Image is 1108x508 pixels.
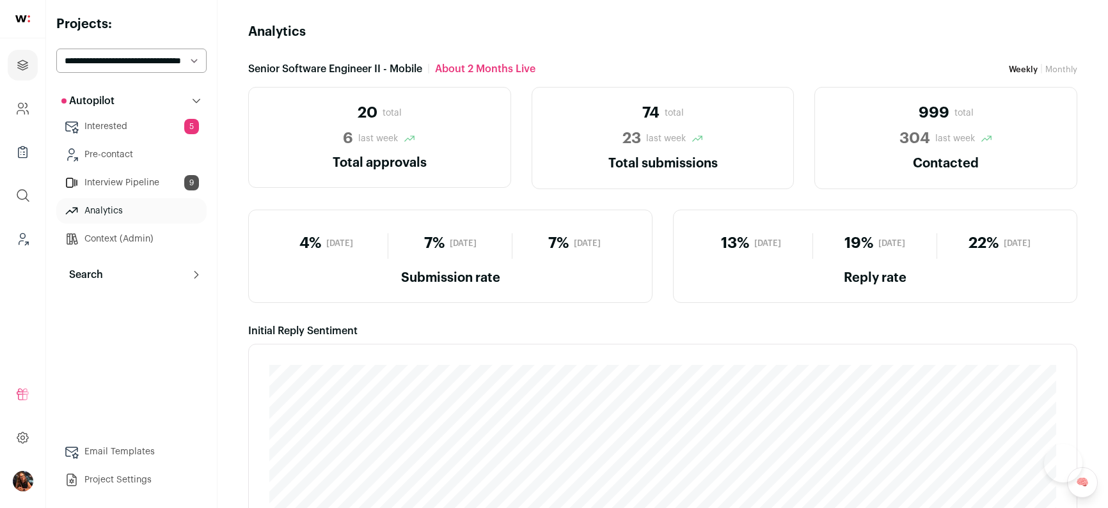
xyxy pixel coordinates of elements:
div: Initial Reply Sentiment [248,323,1077,339]
span: Senior Software Engineer II - Mobile [248,61,422,77]
a: Leads (Backoffice) [8,224,38,254]
span: 7% [424,233,445,254]
span: total [383,107,402,119]
p: Search [61,267,103,282]
p: Autopilot [61,93,115,109]
span: 999 [919,103,949,123]
span: 5 [184,119,199,134]
span: 9 [184,175,199,190]
span: [DATE] [326,238,353,249]
a: Company and ATS Settings [8,93,38,124]
span: 13% [721,233,749,254]
span: | [1040,64,1043,74]
span: last week [935,132,975,145]
span: 74 [642,103,660,123]
iframe: Help Scout Beacon - Open [1044,444,1082,482]
a: Interview Pipeline9 [56,170,207,196]
a: 🧠 [1067,467,1098,498]
h2: Reply rate [689,269,1061,287]
span: | [427,61,430,77]
h1: Analytics [248,23,306,41]
a: Monthly [1045,65,1077,73]
span: [DATE] [754,238,781,249]
button: Autopilot [56,88,207,114]
span: about 2 months Live [435,61,535,77]
a: Context (Admin) [56,226,207,252]
span: last week [358,132,398,145]
h2: Total approvals [264,154,495,172]
span: 23 [622,128,641,149]
a: Email Templates [56,439,207,465]
span: Weekly [1009,65,1038,73]
button: Open dropdown [13,471,33,491]
span: total [954,107,974,119]
span: [DATE] [878,238,905,249]
h2: Projects: [56,15,207,33]
h2: Total submissions [548,154,779,173]
span: 304 [899,128,930,149]
h2: Contacted [830,154,1061,173]
img: 13968079-medium_jpg [13,471,33,491]
span: last week [646,132,686,145]
span: 19% [844,233,873,254]
button: Search [56,262,207,288]
span: [DATE] [450,238,477,249]
span: [DATE] [1004,238,1031,249]
a: Interested5 [56,114,207,139]
a: Project Settings [56,467,207,493]
h2: Submission rate [264,269,637,287]
a: Company Lists [8,137,38,167]
span: 4% [299,233,321,254]
a: Analytics [56,198,207,224]
span: total [665,107,684,119]
span: 20 [358,103,377,123]
span: 22% [969,233,999,254]
a: Projects [8,50,38,81]
span: 6 [343,128,353,149]
span: [DATE] [574,238,601,249]
a: Pre-contact [56,142,207,167]
img: wellfound-shorthand-0d5821cbd27db2630d0214b213865d53afaa358527fdda9d0ea32b1df1b89c2c.svg [15,15,30,22]
span: 7% [548,233,569,254]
